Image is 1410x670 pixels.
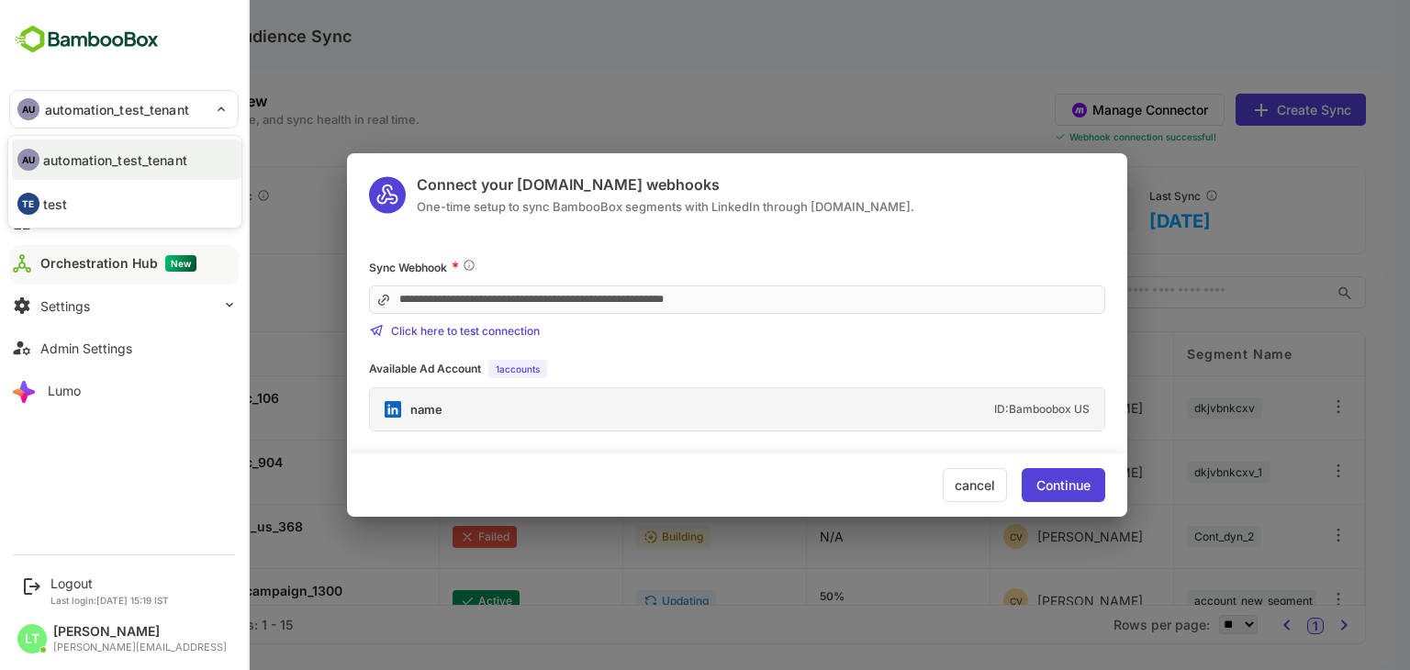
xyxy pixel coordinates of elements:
[43,195,68,214] p: test
[305,261,383,274] span: Sync Webhook
[424,360,483,378] div: 1 accounts
[972,479,1026,492] div: Continue
[43,151,187,170] p: automation_test_tenant
[352,175,850,194] div: Connect your [DOMAIN_NAME] webhooks
[352,199,850,214] div: One-time setup to sync BambooBox segments with LinkedIn through [DOMAIN_NAME].
[397,258,412,276] span: Required for pushing segments to LinkedIn.
[327,324,476,338] span: Click here to test connection
[346,404,378,416] div: name
[17,193,39,215] div: TE
[930,404,1025,415] div: ID: Bamboobox US
[17,149,39,171] div: AU
[878,468,943,502] div: cancel
[305,363,417,374] div: Available Ad Account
